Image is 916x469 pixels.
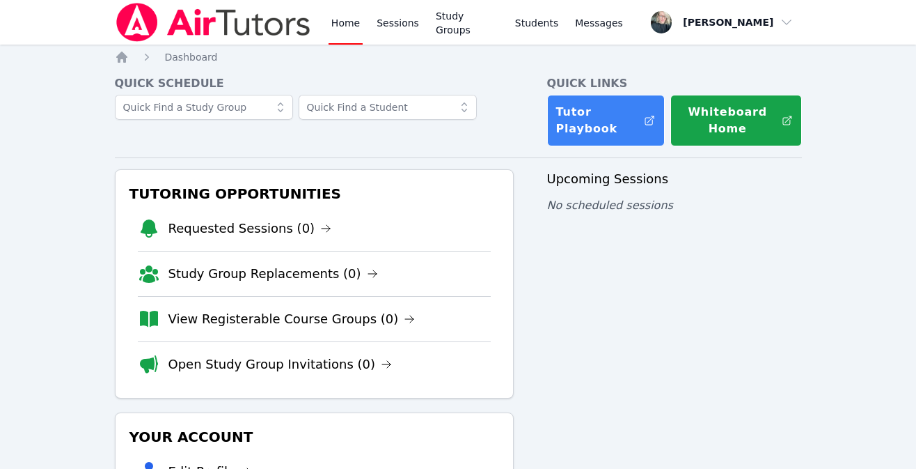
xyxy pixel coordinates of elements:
nav: Breadcrumb [115,50,802,64]
h3: Your Account [127,424,502,449]
h4: Quick Links [547,75,802,92]
h3: Upcoming Sessions [547,169,802,189]
span: Dashboard [165,52,218,63]
button: Whiteboard Home [670,95,802,146]
input: Quick Find a Student [299,95,477,120]
a: Open Study Group Invitations (0) [168,355,393,374]
input: Quick Find a Study Group [115,95,293,120]
span: No scheduled sessions [547,199,673,212]
span: Messages [575,16,623,30]
a: Requested Sessions (0) [168,219,332,238]
a: Tutor Playbook [547,95,665,146]
h3: Tutoring Opportunities [127,181,502,206]
a: View Registerable Course Groups (0) [168,309,416,329]
img: Air Tutors [115,3,312,42]
a: Dashboard [165,50,218,64]
h4: Quick Schedule [115,75,514,92]
a: Study Group Replacements (0) [168,264,378,284]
